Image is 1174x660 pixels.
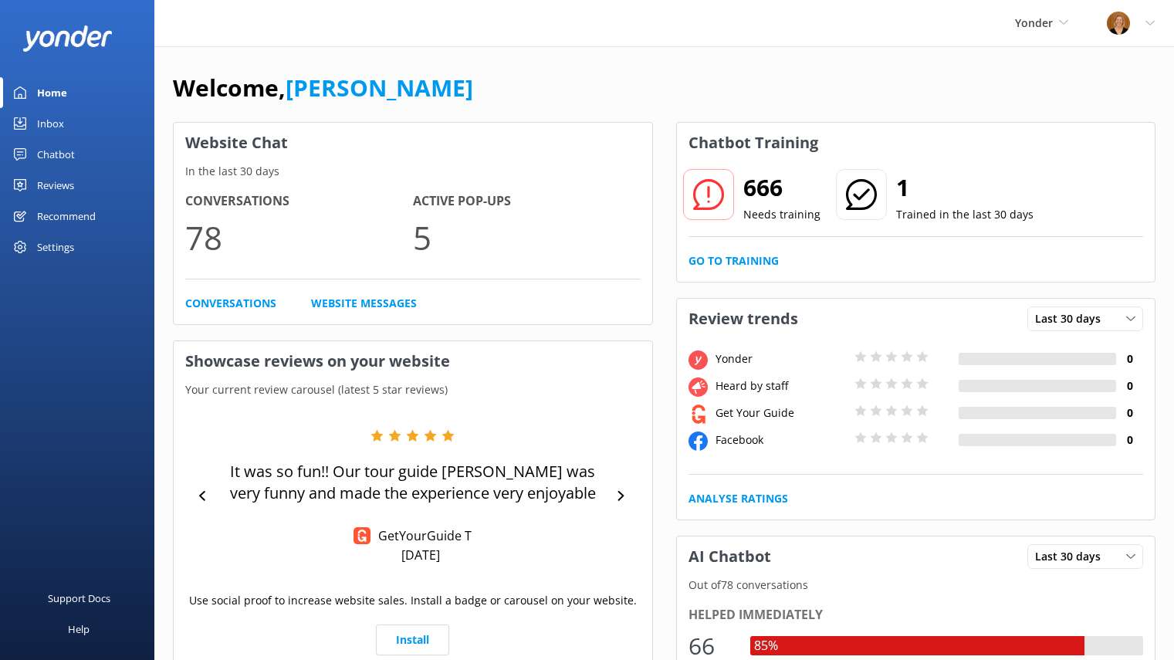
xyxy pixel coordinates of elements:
[743,206,820,223] p: Needs training
[677,577,1155,594] p: Out of 78 conversations
[174,381,652,398] p: Your current review carousel (latest 5 star reviews)
[185,212,413,263] p: 78
[37,170,74,201] div: Reviews
[174,163,652,180] p: In the last 30 days
[185,191,413,212] h4: Conversations
[215,461,610,504] p: It was so fun!! Our tour guide [PERSON_NAME] was very funny and made the experience very enjoyable
[1107,12,1130,35] img: 1-1617059290.jpg
[413,212,641,263] p: 5
[743,169,820,206] h2: 666
[174,123,652,163] h3: Website Chat
[370,527,472,544] p: GetYourGuide T
[23,25,112,51] img: yonder-white-logo.png
[1116,404,1143,421] h4: 0
[896,169,1034,206] h2: 1
[354,527,370,544] img: Get Your Guide Reviews
[401,547,440,564] p: [DATE]
[413,191,641,212] h4: Active Pop-ups
[688,490,788,507] a: Analyse Ratings
[1035,310,1110,327] span: Last 30 days
[896,206,1034,223] p: Trained in the last 30 days
[68,614,90,645] div: Help
[1035,548,1110,565] span: Last 30 days
[189,592,637,609] p: Use social proof to increase website sales. Install a badge or carousel on your website.
[1116,377,1143,394] h4: 0
[185,295,276,312] a: Conversations
[1116,432,1143,448] h4: 0
[677,123,830,163] h3: Chatbot Training
[37,232,74,262] div: Settings
[376,624,449,655] a: Install
[37,139,75,170] div: Chatbot
[750,636,782,656] div: 85%
[311,295,417,312] a: Website Messages
[173,69,473,107] h1: Welcome,
[1116,350,1143,367] h4: 0
[712,404,851,421] div: Get Your Guide
[688,252,779,269] a: Go to Training
[37,201,96,232] div: Recommend
[677,536,783,577] h3: AI Chatbot
[37,77,67,108] div: Home
[688,605,1144,625] div: Helped immediately
[1015,15,1053,30] span: Yonder
[37,108,64,139] div: Inbox
[286,72,473,103] a: [PERSON_NAME]
[712,377,851,394] div: Heard by staff
[677,299,810,339] h3: Review trends
[174,341,652,381] h3: Showcase reviews on your website
[48,583,110,614] div: Support Docs
[712,350,851,367] div: Yonder
[712,432,851,448] div: Facebook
